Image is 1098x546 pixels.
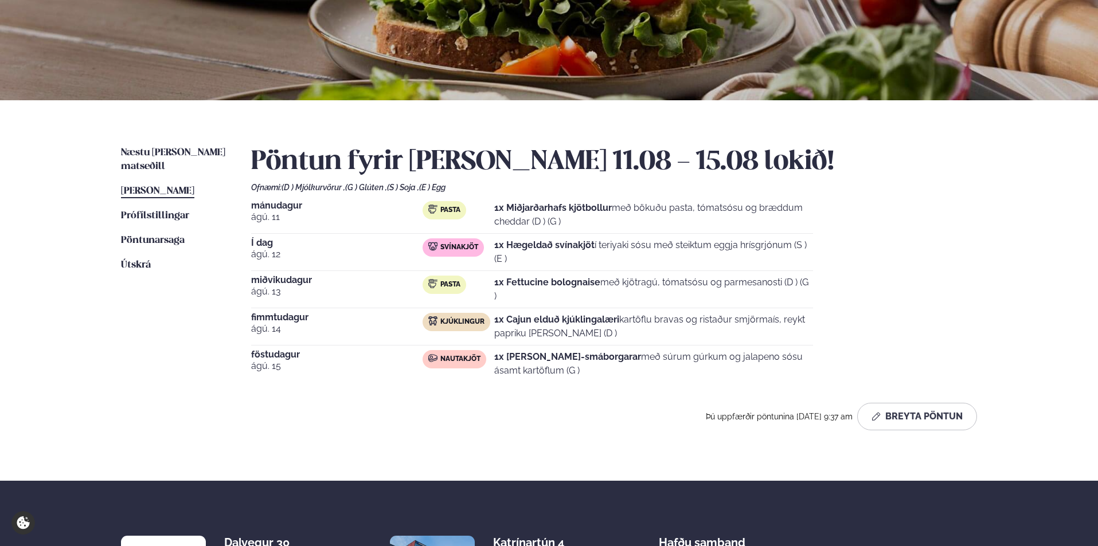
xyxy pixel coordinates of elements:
span: Í dag [251,238,423,248]
span: (G ) Glúten , [345,183,387,192]
span: ágú. 12 [251,248,423,261]
span: miðvikudagur [251,276,423,285]
span: (E ) Egg [419,183,446,192]
span: mánudagur [251,201,423,210]
a: Pöntunarsaga [121,234,185,248]
span: Prófílstillingar [121,211,189,221]
a: Næstu [PERSON_NAME] matseðill [121,146,228,174]
p: með bökuðu pasta, tómatsósu og bræddum cheddar (D ) (G ) [494,201,813,229]
button: Breyta Pöntun [857,403,977,430]
span: ágú. 15 [251,359,423,373]
span: Nautakjöt [440,355,480,364]
p: með kjötragú, tómatsósu og parmesanosti (D ) (G ) [494,276,813,303]
img: beef.svg [428,353,437,363]
span: Kjúklingur [440,317,484,327]
div: Ofnæmi: [251,183,977,192]
span: Þú uppfærðir pöntunina [DATE] 9:37 am [706,412,853,421]
span: Útskrá [121,260,151,270]
strong: 1x [PERSON_NAME]-smáborgarar [494,351,641,362]
strong: 1x Fettucine bolognaise [494,277,600,288]
h2: Pöntun fyrir [PERSON_NAME] 11.08 - 15.08 lokið! [251,146,977,178]
img: pasta.svg [428,205,437,214]
span: föstudagur [251,350,423,359]
span: ágú. 14 [251,322,423,336]
span: (D ) Mjólkurvörur , [282,183,345,192]
a: Prófílstillingar [121,209,189,223]
strong: 1x Miðjarðarhafs kjötbollur [494,202,612,213]
a: Cookie settings [11,511,35,535]
a: Útskrá [121,258,151,272]
img: pork.svg [428,242,437,251]
strong: 1x Cajun elduð kjúklingalæri [494,314,619,325]
span: ágú. 13 [251,285,423,298]
span: [PERSON_NAME] [121,186,194,196]
p: í teriyaki sósu með steiktum eggja hrísgrjónum (S ) (E ) [494,238,813,266]
span: Pasta [440,280,460,289]
span: ágú. 11 [251,210,423,224]
span: (S ) Soja , [387,183,419,192]
img: pasta.svg [428,279,437,288]
img: chicken.svg [428,316,437,325]
span: Svínakjöt [440,243,478,252]
span: Pasta [440,206,460,215]
span: Næstu [PERSON_NAME] matseðill [121,148,225,171]
a: [PERSON_NAME] [121,184,194,198]
p: kartöflu bravas og ristaður smjörmaís, reykt papriku [PERSON_NAME] (D ) [494,313,813,340]
span: Pöntunarsaga [121,235,185,245]
strong: 1x Hægeldað svínakjöt [494,239,595,250]
p: með súrum gúrkum og jalapeno sósu ásamt kartöflum (G ) [494,350,813,378]
span: fimmtudagur [251,313,423,322]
